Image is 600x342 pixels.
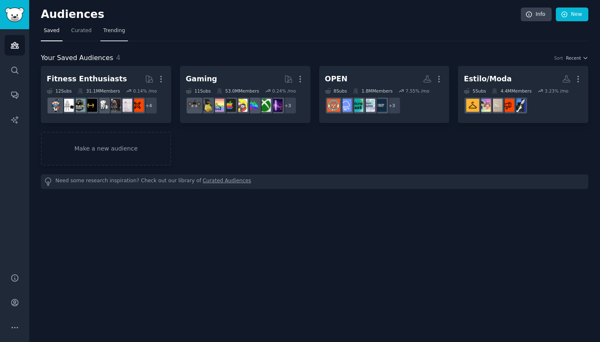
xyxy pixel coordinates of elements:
[47,74,127,84] div: Fitness Enthusiasts
[492,88,531,94] div: 4.4M Members
[200,99,212,112] img: linux_gaming
[566,55,588,61] button: Recent
[246,99,259,112] img: gamers
[383,97,401,114] div: + 3
[47,88,72,94] div: 12 Sub s
[217,88,259,94] div: 53.0M Members
[203,177,251,186] a: Curated Audiences
[5,8,24,22] img: GummySearch logo
[49,99,62,112] img: Health
[325,88,347,94] div: 8 Sub s
[272,88,296,94] div: 0.24 % /mo
[270,99,282,112] img: TwitchStreaming
[186,74,217,84] div: Gaming
[116,54,120,62] span: 4
[353,88,392,94] div: 1.8M Members
[188,99,201,112] img: IndieGaming
[140,97,157,114] div: + 4
[466,99,479,112] img: Stylinghelp
[464,74,512,84] div: Estilo/Moda
[133,88,157,94] div: 0.14 % /mo
[513,99,526,112] img: fashion
[107,99,120,112] img: fitness30plus
[186,88,211,94] div: 11 Sub s
[464,88,486,94] div: 5 Sub s
[77,88,120,94] div: 31.1M Members
[41,8,521,21] h2: Audiences
[327,99,340,112] img: EntrepreneurRideAlong
[501,99,514,112] img: AltFashion
[100,24,128,41] a: Trending
[339,99,352,112] img: SaaS
[68,24,95,41] a: Curated
[566,55,581,61] span: Recent
[119,99,132,112] img: physicaltherapy
[103,27,125,35] span: Trending
[521,8,552,22] a: Info
[319,66,450,123] a: OPEN8Subs1.8MMembers7.55% /mo+3buildinpublicindiehackersmicrosaasSaaSEntrepreneurRideAlong
[41,53,113,63] span: Your Saved Audiences
[235,99,247,112] img: GamerPals
[350,99,363,112] img: microsaas
[478,99,491,112] img: OUTFITS
[41,132,171,166] a: Make a new audience
[362,99,375,112] img: indiehackers
[279,97,297,114] div: + 3
[406,88,430,94] div: 7.55 % /mo
[211,99,224,112] img: CozyGamers
[41,66,171,123] a: Fitness Enthusiasts12Subs31.1MMembers0.14% /mo+4personaltrainingphysicaltherapyfitness30plusweigh...
[545,88,568,94] div: 3.23 % /mo
[258,99,271,112] img: XboxGamers
[223,99,236,112] img: macgaming
[72,99,85,112] img: GymMotivation
[554,55,563,61] div: Sort
[96,99,109,112] img: weightroom
[325,74,347,84] div: OPEN
[131,99,144,112] img: personaltraining
[84,99,97,112] img: workout
[44,27,60,35] span: Saved
[180,66,310,123] a: Gaming11Subs53.0MMembers0.24% /mo+3TwitchStreamingXboxGamersgamersGamerPalsmacgamingCozyGamerslin...
[374,99,387,112] img: buildinpublic
[41,24,62,41] a: Saved
[490,99,502,112] img: EgyOutfits
[556,8,588,22] a: New
[61,99,74,112] img: GYM
[41,174,588,189] div: Need some research inspiration? Check out our library of
[458,66,588,123] a: Estilo/Moda5Subs4.4MMembers3.23% /mofashionAltFashionEgyOutfitsOUTFITSStylinghelp
[71,27,92,35] span: Curated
